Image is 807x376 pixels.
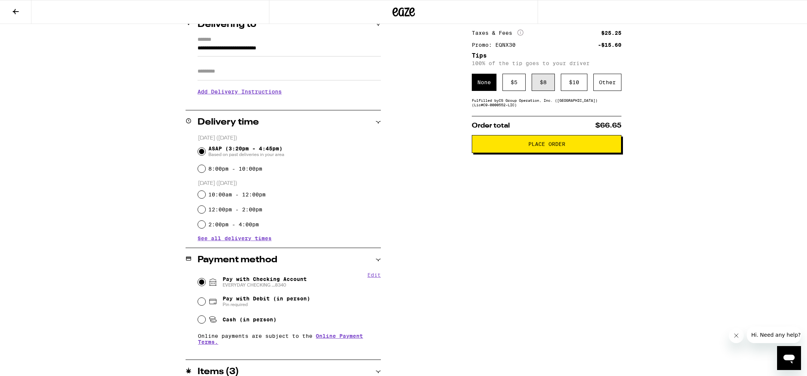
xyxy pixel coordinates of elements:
span: ASAP (3:20pm - 4:45pm) [208,146,284,158]
div: -$15.60 [598,42,621,48]
div: Taxes & Fees [472,30,523,36]
span: Pay with Debit (in person) [223,296,310,302]
span: Pin required [223,302,310,308]
div: None [472,74,496,91]
div: $ 5 [502,74,526,91]
h2: Payment method [198,256,277,265]
span: Based on past deliveries in your area [208,152,284,158]
button: See all delivery times [198,236,272,241]
div: $25.25 [601,30,621,36]
span: Cash (in person) [223,317,276,322]
p: [DATE] ([DATE]) [198,180,381,187]
label: 10:00am - 12:00pm [208,192,266,198]
span: EVERYDAY CHECKING ...8340 [223,282,307,288]
span: $66.65 [595,122,621,129]
h5: Tips [472,53,621,59]
span: Place Order [528,141,565,147]
p: We'll contact you at [PHONE_NUMBER] when we arrive [198,100,381,106]
p: 100% of the tip goes to your driver [472,60,621,66]
p: [DATE] ([DATE]) [198,135,381,142]
div: $ 8 [532,74,555,91]
iframe: Message from company [747,327,801,343]
div: $ 10 [561,74,587,91]
h3: Add Delivery Instructions [198,83,381,100]
div: Fulfilled by CS Group Operation, Inc. ([GEOGRAPHIC_DATA]) (Lic# C9-0000552-LIC ) [472,98,621,107]
h2: Delivering to [198,20,256,29]
button: Edit [367,272,381,278]
h2: Delivery time [198,118,259,127]
iframe: Button to launch messaging window [777,346,801,370]
label: 8:00pm - 10:00pm [208,166,262,172]
label: 12:00pm - 2:00pm [208,207,262,213]
label: 2:00pm - 4:00pm [208,221,259,227]
a: Online Payment Terms. [198,333,363,345]
p: Online payments are subject to the [198,333,381,345]
span: Order total [472,122,510,129]
iframe: Close message [729,328,744,343]
div: Promo: EQNX30 [472,42,521,48]
span: Pay with Checking Account [223,276,307,288]
div: Other [593,74,621,91]
button: Place Order [472,135,621,153]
